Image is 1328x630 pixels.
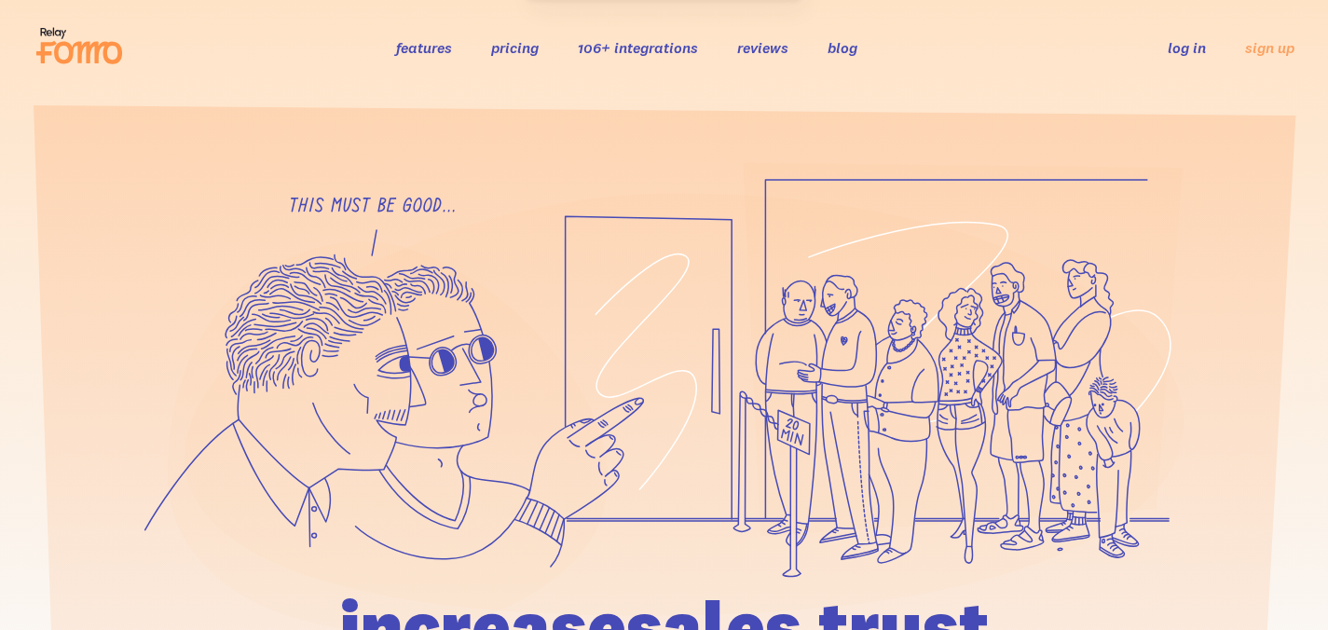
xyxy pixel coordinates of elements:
a: blog [828,38,857,57]
a: reviews [737,38,788,57]
a: features [396,38,452,57]
a: pricing [491,38,539,57]
a: sign up [1245,38,1294,58]
a: 106+ integrations [578,38,698,57]
a: log in [1168,38,1206,57]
